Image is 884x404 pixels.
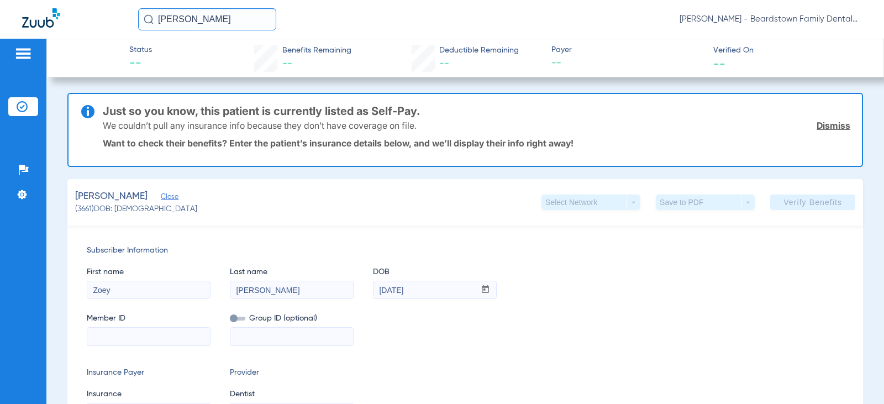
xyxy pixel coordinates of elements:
img: Search Icon [144,14,154,24]
span: [PERSON_NAME] [75,190,148,203]
span: Verified On [713,45,866,56]
span: Close [161,193,171,203]
span: Dentist [230,389,354,400]
span: Group ID (optional) [230,313,354,324]
img: info-icon [81,105,94,118]
span: -- [713,57,725,69]
span: Last name [230,266,354,278]
span: Status [129,44,152,56]
span: Benefits Remaining [282,45,351,56]
span: Member ID [87,313,211,324]
span: -- [439,59,449,69]
span: Payer [551,44,704,56]
p: We couldn’t pull any insurance info because they don’t have coverage on file. [103,120,417,131]
button: Open calendar [475,281,496,299]
span: Subscriber Information [87,245,844,256]
span: -- [551,56,704,70]
span: Insurance [87,389,211,400]
span: [PERSON_NAME] - Beardstown Family Dental [680,14,862,25]
img: Zuub Logo [22,8,60,28]
img: hamburger-icon [14,47,32,60]
span: Deductible Remaining [439,45,519,56]
input: Search for patients [138,8,276,30]
span: (3661) DOB: [DEMOGRAPHIC_DATA] [75,203,197,215]
span: First name [87,266,211,278]
p: Want to check their benefits? Enter the patient’s insurance details below, and we’ll display thei... [103,138,850,149]
span: -- [282,59,292,69]
h3: Just so you know, this patient is currently listed as Self-Pay. [103,106,850,117]
span: DOB [373,266,497,278]
span: Provider [230,367,354,379]
span: -- [129,56,152,72]
a: Dismiss [817,120,850,131]
span: Insurance Payer [87,367,211,379]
